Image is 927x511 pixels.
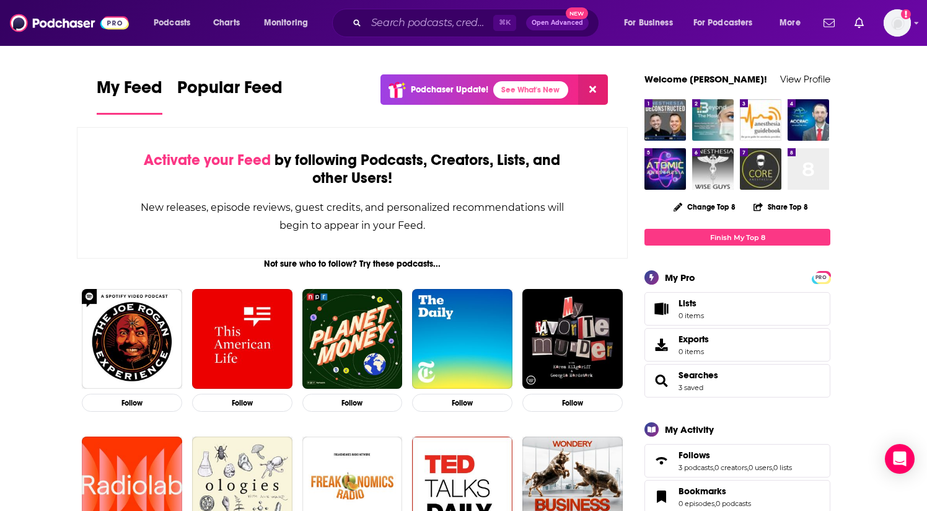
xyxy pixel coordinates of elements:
button: Follow [412,394,512,412]
svg: Add a profile image [901,9,911,19]
img: Anesthesia Guidebook [740,99,781,141]
a: Searches [649,372,674,389]
button: Change Top 8 [666,199,743,215]
a: View Profile [780,73,830,85]
input: Search podcasts, credits, & more... [366,13,493,33]
span: Lists [649,300,674,318]
button: open menu [685,13,771,33]
a: 0 episodes [679,499,714,508]
img: The Joe Rogan Experience [82,289,182,389]
img: The Daily [412,289,512,389]
a: Popular Feed [177,77,283,115]
img: Anesthesia and Critical Care Reviews and Commentary (ACCRAC) Podcast [788,99,829,141]
a: 0 podcasts [716,499,751,508]
button: Follow [82,394,182,412]
div: Open Intercom Messenger [885,444,915,474]
span: PRO [814,273,828,282]
img: This American Life [192,289,292,389]
button: open menu [615,13,688,33]
span: Popular Feed [177,77,283,105]
span: 0 items [679,347,709,356]
button: Follow [302,394,403,412]
span: ⌘ K [493,15,516,31]
img: Anesthesia Wise Guys [692,148,734,190]
a: 0 lists [773,463,792,472]
span: Activate your Feed [144,151,271,169]
button: Open AdvancedNew [526,16,589,30]
span: 0 items [679,311,704,320]
span: Charts [213,14,240,32]
a: Follows [649,452,674,469]
div: Search podcasts, credits, & more... [344,9,611,37]
a: 3 saved [679,383,703,392]
span: Searches [644,364,830,398]
a: Lists [644,292,830,326]
img: Anesthesia Deconstructed: Moving Anesthesia Forward [644,99,686,141]
span: Bookmarks [679,486,726,497]
a: 0 users [749,463,772,472]
span: Open Advanced [532,20,583,26]
img: Core Anesthesia [740,148,781,190]
a: Bookmarks [679,486,751,497]
img: User Profile [884,9,911,37]
span: Follows [644,444,830,478]
button: Follow [192,394,292,412]
a: Show notifications dropdown [850,12,869,33]
button: open menu [145,13,206,33]
div: My Activity [665,424,714,435]
a: Charts [205,13,247,33]
a: See What's New [493,81,568,99]
span: , [714,499,716,508]
img: Planet Money [302,289,403,389]
div: New releases, episode reviews, guest credits, and personalized recommendations will begin to appe... [139,198,565,234]
button: open menu [255,13,324,33]
a: Show notifications dropdown [819,12,840,33]
p: Podchaser Update! [411,84,488,95]
img: Podchaser - Follow, Share and Rate Podcasts [10,11,129,35]
span: Exports [679,334,709,345]
div: Not sure who to follow? Try these podcasts... [77,259,628,269]
img: Beyond The Mask: Innovation & Opportunities For CRNAs [692,99,734,141]
a: 0 creators [714,463,747,472]
button: Share Top 8 [753,195,809,219]
div: by following Podcasts, Creators, Lists, and other Users! [139,151,565,187]
button: open menu [771,13,816,33]
span: , [713,463,714,472]
span: Follows [679,450,710,461]
span: New [566,7,588,19]
span: My Feed [97,77,162,105]
a: Searches [679,370,718,381]
a: My Feed [97,77,162,115]
a: Follows [679,450,792,461]
a: Welcome [PERSON_NAME]! [644,73,767,85]
span: Lists [679,298,704,309]
a: PRO [814,272,828,282]
span: More [780,14,801,32]
span: Podcasts [154,14,190,32]
button: Show profile menu [884,9,911,37]
span: Logged in as JPodGuide [884,9,911,37]
span: , [747,463,749,472]
span: Monitoring [264,14,308,32]
img: My Favorite Murder with Karen Kilgariff and Georgia Hardstark [522,289,623,389]
img: Atomic Anesthesia [644,148,686,190]
a: 3 podcasts [679,463,713,472]
span: For Podcasters [693,14,753,32]
span: For Business [624,14,673,32]
button: Follow [522,394,623,412]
